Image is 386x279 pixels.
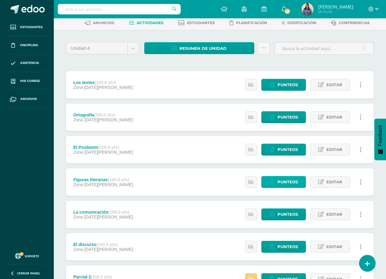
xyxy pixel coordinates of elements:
[278,79,298,90] span: Punteos
[5,54,49,72] a: Asistencia
[5,18,49,36] a: Estudiantes
[261,208,306,220] a: Punteos
[71,42,123,54] span: Unidad 4
[326,176,342,188] span: Editar
[326,241,342,252] span: Editar
[278,209,298,220] span: Punteos
[73,177,133,182] div: Figuras literarias
[20,79,40,83] span: Mis cursos
[236,20,267,25] span: Planificación
[261,176,306,188] a: Punteos
[287,20,316,25] span: Dosificación
[73,117,83,122] span: Zona
[73,112,133,117] div: Ortografía
[331,18,370,28] a: Conferencias
[58,4,181,14] input: Busca un usuario...
[20,97,37,101] span: Archivos
[20,61,39,65] span: Asistencia
[84,215,133,219] span: [DATE][PERSON_NAME]
[326,209,342,220] span: Editar
[73,145,133,150] div: El Posboom
[73,247,83,252] span: Zona
[25,254,39,258] span: Soporte
[20,43,38,48] span: Disciplina
[275,42,373,54] input: Busca la actividad aquí...
[93,20,114,25] span: Anuncios
[326,79,342,90] span: Editar
[137,20,164,25] span: Actividades
[187,20,215,25] span: Estudiantes
[73,85,83,90] span: Zona
[144,42,254,54] a: Resumen de unidad
[326,112,342,123] span: Editar
[261,79,306,91] a: Punteos
[84,247,133,252] span: [DATE][PERSON_NAME]
[374,119,386,160] button: Feedback - Mostrar encuesta
[84,182,133,187] span: [DATE][PERSON_NAME]
[73,182,83,187] span: Zona
[282,18,316,28] a: Dosificación
[84,150,133,155] span: [DATE][PERSON_NAME]
[278,176,298,188] span: Punteos
[261,144,306,156] a: Punteos
[94,112,115,117] strong: (100.0 pts)
[108,210,129,215] strong: (100.0 pts)
[73,80,133,85] div: Los textos
[230,18,267,28] a: Planificación
[98,145,119,150] strong: (100.0 pts)
[278,241,298,252] span: Punteos
[318,4,353,10] span: [PERSON_NAME]
[7,251,46,260] a: Soporte
[108,177,129,182] strong: (100.0 pts)
[178,18,215,28] a: Estudiantes
[20,25,42,30] span: Estudiantes
[5,90,49,108] a: Archivos
[73,215,83,219] span: Zona
[339,20,370,25] span: Conferencias
[66,42,139,54] a: Unidad 4
[261,241,306,253] a: Punteos
[73,210,133,215] div: La comunicación
[377,125,383,146] span: Feedback
[96,242,117,247] strong: (100.0 pts)
[84,117,133,122] span: [DATE][PERSON_NAME]
[73,242,133,247] div: El discurso
[73,150,83,155] span: Zona
[84,85,133,90] span: [DATE][PERSON_NAME]
[301,3,314,15] img: 4b1858fdf64a1103fe27823d151ada62.png
[17,271,40,275] span: Cerrar panel
[129,18,164,28] a: Actividades
[326,144,342,155] span: Editar
[261,111,306,123] a: Punteos
[5,36,49,54] a: Disciplina
[278,144,298,155] span: Punteos
[95,80,116,85] strong: (100.0 pts)
[85,18,114,28] a: Anuncios
[5,72,49,90] a: Mis cursos
[318,9,353,14] span: Mi Perfil
[278,112,298,123] span: Punteos
[284,8,291,15] span: 45
[179,43,226,54] span: Resumen de unidad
